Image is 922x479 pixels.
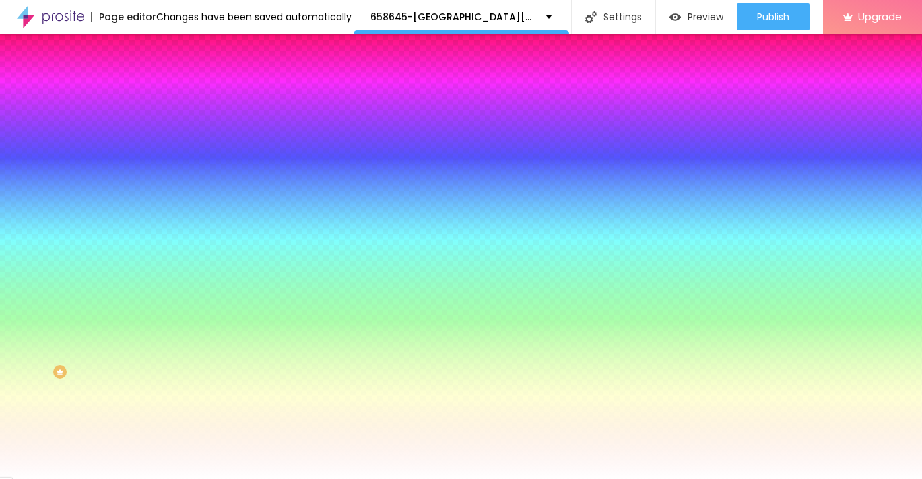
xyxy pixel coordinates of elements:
[669,11,681,23] img: view-1.svg
[688,11,723,22] span: Preview
[91,12,156,22] div: Page editor
[858,11,902,22] span: Upgrade
[757,11,789,22] span: Publish
[737,3,810,30] button: Publish
[585,11,597,23] img: Icone
[156,12,352,22] div: Changes have been saved automatically
[656,3,737,30] button: Preview
[370,12,535,22] p: 658645-[GEOGRAPHIC_DATA][PERSON_NAME][DEMOGRAPHIC_DATA] [GEOGRAPHIC_DATA]-[GEOGRAPHIC_DATA]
